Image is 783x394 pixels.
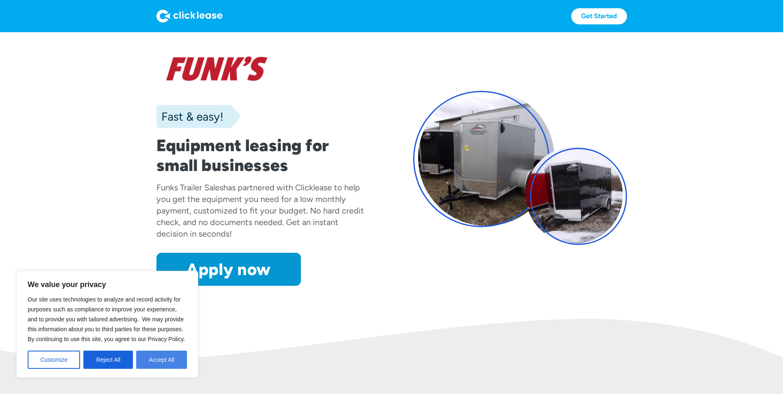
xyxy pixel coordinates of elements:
p: We value your privacy [28,280,187,290]
div: Fast & easy! [156,108,223,125]
button: Customize [28,351,80,369]
span: Our site uses technologies to analyze and record activity for purposes such as compliance to impr... [28,296,185,342]
div: has partnered with Clicklease to help you get the equipment you need for a low monthly payment, c... [156,183,364,239]
h1: Equipment leasing for small businesses [156,135,370,175]
a: Apply now [156,253,301,286]
div: Funks Trailer Sales [156,183,223,192]
a: Get Started [571,8,627,24]
button: Reject All [83,351,133,369]
button: Accept All [136,351,187,369]
img: Logo [156,9,222,23]
div: We value your privacy [17,271,198,377]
